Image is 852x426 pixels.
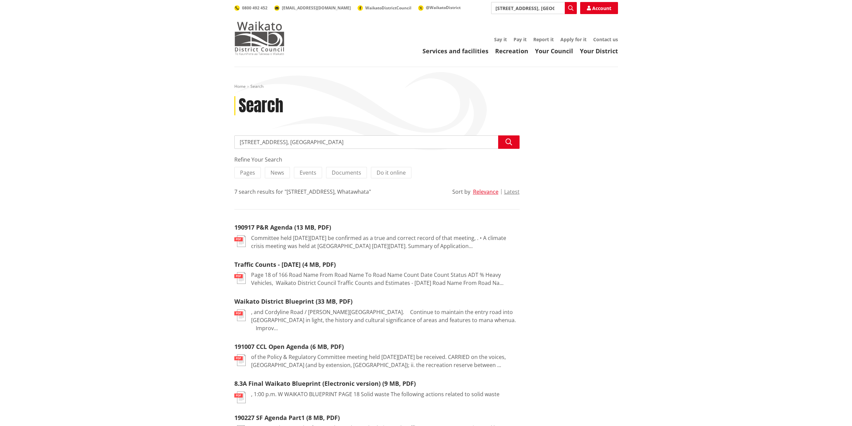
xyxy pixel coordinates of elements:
h1: Search [239,96,283,116]
span: Events [300,169,316,176]
p: , 1:00 p.m. W WAIKATO BLUEPRINT PAGE 18 Solid waste The following actions related to solid waste [251,390,499,398]
span: WaikatoDistrictCouncil [365,5,411,11]
a: Your Council [535,47,573,55]
img: Waikato District Council - Te Kaunihera aa Takiwaa o Waikato [234,21,285,55]
a: @WaikatoDistrict [418,5,461,10]
a: Your District [580,47,618,55]
a: Traffic Counts - [DATE] (4 MB, PDF) [234,260,336,268]
p: Committee held [DATE][DATE] be confirmed as a true and correct record of that meeting, . • A clim... [251,234,520,250]
span: @WaikatoDistrict [426,5,461,10]
div: 7 search results for "[STREET_ADDRESS], Whatawhata" [234,188,371,196]
span: Search [250,83,263,89]
a: 8.3A Final Waikato Blueprint (Electronic version) (9 MB, PDF) [234,379,416,387]
p: of the Policy & Regulatory Committee meeting held [DATE][DATE] be received. CARRIED on the voices... [251,353,520,369]
a: Pay it [514,36,527,43]
img: document-pdf.svg [234,354,246,366]
a: Apply for it [560,36,587,43]
a: Services and facilities [422,47,488,55]
a: Report it [533,36,554,43]
p: Page 18 of 166 Road Name From Road Name To Road Name Count Date Count Status ADT % Heavy Vehicles... [251,271,520,287]
p: , and Cordyline Road / [PERSON_NAME][GEOGRAPHIC_DATA].  Continue to maintain the entry road into... [251,308,520,332]
iframe: Messenger Launcher [821,398,845,422]
button: Latest [504,189,520,195]
a: [EMAIL_ADDRESS][DOMAIN_NAME] [274,5,351,11]
input: Search input [234,135,520,149]
a: 190227 SF Agenda Part1 (8 MB, PDF) [234,414,340,422]
img: document-pdf.svg [234,391,246,403]
button: Relevance [473,189,498,195]
span: Do it online [377,169,406,176]
a: Say it [494,36,507,43]
a: Waikato District Blueprint (33 MB, PDF) [234,297,353,305]
span: News [270,169,284,176]
span: Documents [332,169,361,176]
input: Search input [491,2,577,14]
a: WaikatoDistrictCouncil [358,5,411,11]
a: Recreation [495,47,528,55]
a: Contact us [593,36,618,43]
img: document-pdf.svg [234,272,246,284]
span: [EMAIL_ADDRESS][DOMAIN_NAME] [282,5,351,11]
a: 0800 492 452 [234,5,267,11]
img: document-pdf.svg [234,309,246,321]
img: document-pdf.svg [234,235,246,247]
a: Account [580,2,618,14]
span: 0800 492 452 [242,5,267,11]
span: Pages [240,169,255,176]
a: 190917 P&R Agenda (13 MB, PDF) [234,223,331,231]
div: Sort by [452,188,470,196]
a: Home [234,83,246,89]
div: Refine Your Search [234,156,520,164]
nav: breadcrumb [234,84,618,89]
a: 191007 CCL Open Agenda (6 MB, PDF) [234,343,344,351]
